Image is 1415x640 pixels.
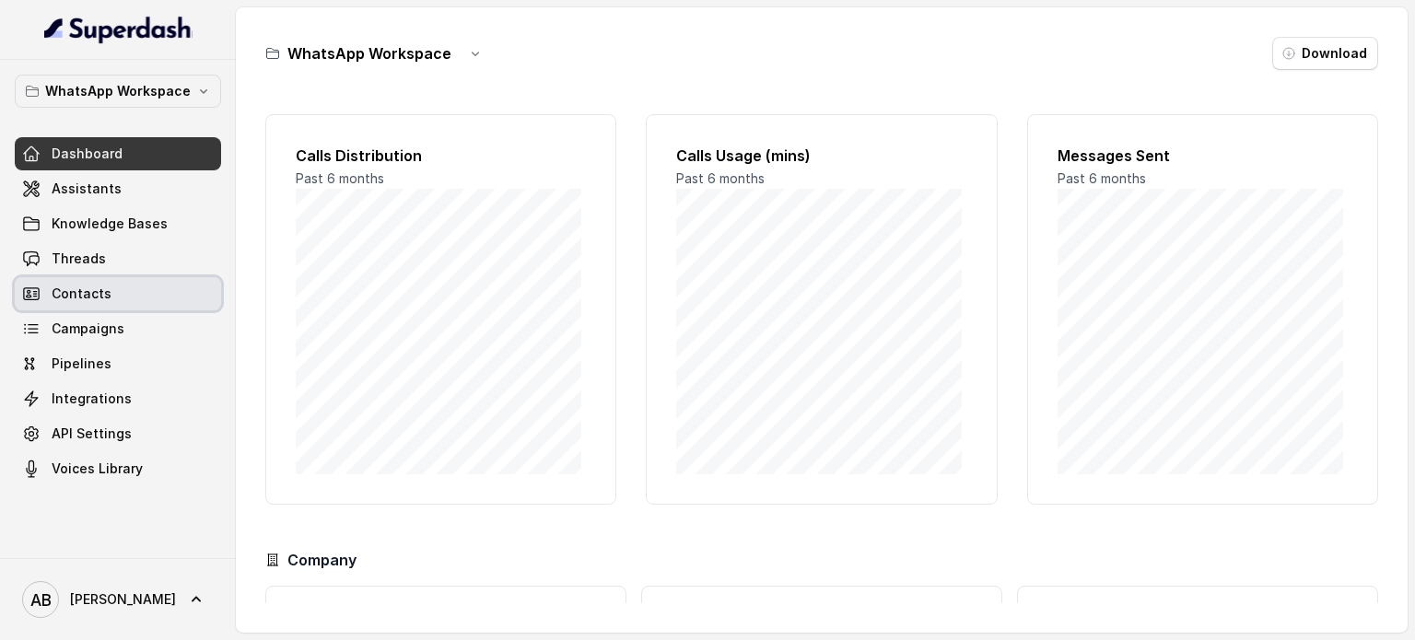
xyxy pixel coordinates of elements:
[30,590,52,610] text: AB
[1272,37,1378,70] button: Download
[52,390,132,408] span: Integrations
[52,425,132,443] span: API Settings
[1058,170,1146,186] span: Past 6 months
[1058,145,1348,167] h2: Messages Sent
[52,320,124,338] span: Campaigns
[70,590,176,609] span: [PERSON_NAME]
[296,170,384,186] span: Past 6 months
[15,207,221,240] a: Knowledge Bases
[15,417,221,450] a: API Settings
[15,75,221,108] button: WhatsApp Workspace
[52,250,106,268] span: Threads
[287,42,451,64] h3: WhatsApp Workspace
[15,242,221,275] a: Threads
[45,80,191,102] p: WhatsApp Workspace
[676,145,966,167] h2: Calls Usage (mins)
[15,347,221,380] a: Pipelines
[287,549,357,571] h3: Company
[52,180,122,198] span: Assistants
[52,355,111,373] span: Pipelines
[15,172,221,205] a: Assistants
[52,460,143,478] span: Voices Library
[15,312,221,345] a: Campaigns
[657,601,987,623] h3: Messages
[296,145,586,167] h2: Calls Distribution
[44,15,193,44] img: light.svg
[52,285,111,303] span: Contacts
[15,137,221,170] a: Dashboard
[676,170,765,186] span: Past 6 months
[15,277,221,310] a: Contacts
[15,452,221,485] a: Voices Library
[281,601,611,623] h3: Calls
[1033,601,1362,623] h3: Workspaces
[15,382,221,415] a: Integrations
[15,574,221,625] a: [PERSON_NAME]
[52,145,123,163] span: Dashboard
[52,215,168,233] span: Knowledge Bases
